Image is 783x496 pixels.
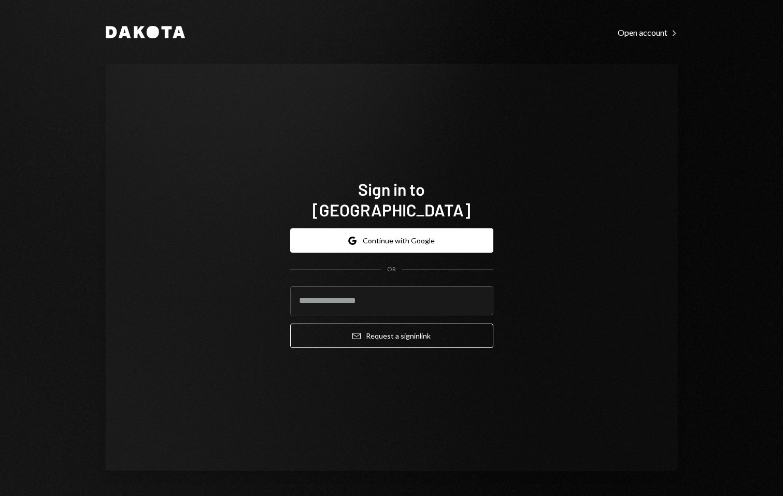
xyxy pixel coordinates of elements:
[387,265,396,274] div: OR
[618,27,678,38] div: Open account
[290,228,493,253] button: Continue with Google
[290,179,493,220] h1: Sign in to [GEOGRAPHIC_DATA]
[618,26,678,38] a: Open account
[290,324,493,348] button: Request a signinlink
